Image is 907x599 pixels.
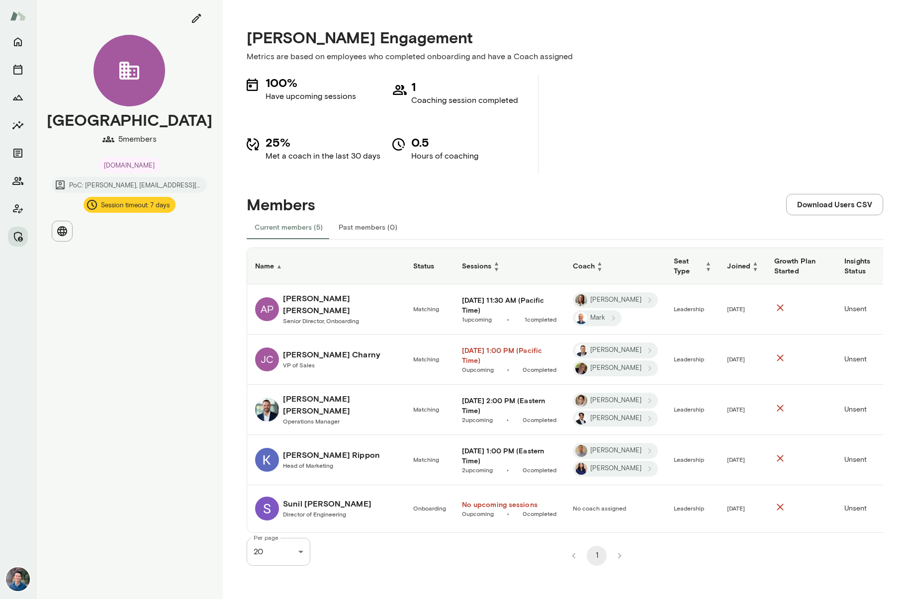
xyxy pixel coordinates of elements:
span: • [462,315,557,323]
a: 0upcoming [462,510,494,517]
button: Current members (5) [247,215,331,239]
a: 0completed [523,466,556,474]
span: Session timeout: 7 days [95,200,176,210]
a: [DATE] 1:00 PM (Pacific Time) [462,345,557,365]
button: Home [8,32,28,52]
a: [DATE] 1:00 PM (Eastern Time) [462,446,557,466]
span: 0 completed [523,466,556,474]
span: 1 upcoming [462,315,492,323]
span: Senior Director, Onboarding [283,317,359,324]
a: 0completed [523,416,556,424]
button: Past members (0) [331,215,405,239]
span: Mark [584,313,611,323]
span: Leadership [674,505,704,512]
div: Andrea Mayendia[PERSON_NAME] [573,292,658,308]
nav: pagination navigation [562,546,631,566]
span: Matching [413,305,439,312]
a: Sunil GeorgeSunil [PERSON_NAME]Director of Engineering [255,497,397,520]
span: 0 upcoming [462,365,494,373]
div: David McPherson[PERSON_NAME] [573,360,658,376]
button: Insights [8,115,28,135]
img: Kevin Au [575,445,587,457]
span: Leadership [674,355,704,362]
p: Coaching session completed [411,94,518,106]
span: [PERSON_NAME] [584,446,647,455]
td: Unsent [836,284,894,335]
span: Operations Manager [283,418,340,425]
h6: Joined [727,260,758,272]
h5: 25% [266,134,380,150]
h5: 0.5 [411,134,478,150]
h6: Seat Type [674,256,712,276]
a: 0upcoming [462,365,494,373]
span: [PERSON_NAME] [584,295,647,305]
td: Unsent [836,335,894,385]
img: Kevin Rippon [255,448,279,472]
div: Vijay Rajendran[PERSON_NAME] [573,393,658,409]
span: Leadership [674,406,704,413]
h6: [PERSON_NAME] Rippon [283,449,380,461]
span: 0 completed [523,510,556,517]
span: ▼ [705,266,711,272]
div: Raj Manghani[PERSON_NAME] [573,411,658,427]
a: AP[PERSON_NAME] [PERSON_NAME]Senior Director, Onboarding [255,292,397,326]
a: Kevin Rippon[PERSON_NAME] RipponHead of Marketing [255,448,397,472]
h4: Members [247,195,315,214]
span: VP of Sales [283,361,315,368]
span: • [462,466,557,474]
span: Matching [413,355,439,362]
p: Have upcoming sessions [266,90,356,102]
span: [PERSON_NAME] [584,396,647,405]
span: [DATE] [727,406,745,413]
span: [PERSON_NAME] [584,414,647,423]
span: 0 completed [523,365,556,373]
img: Raj Manghani [575,413,587,425]
span: [PERSON_NAME] [584,345,647,355]
a: 1completed [525,315,556,323]
a: 1upcoming [462,315,492,323]
button: Client app [8,199,28,219]
span: [PERSON_NAME] [584,464,647,473]
h5: 1 [411,79,518,94]
a: [DATE] 2:00 PM (Eastern Time) [462,396,557,416]
span: Leadership [674,456,704,463]
button: Documents [8,143,28,163]
button: Sessions [8,60,28,80]
span: 0 completed [523,416,556,424]
a: [DATE] 11:30 AM (Pacific Time) [462,295,557,315]
a: 0completed [523,365,556,373]
span: [DATE] [727,505,745,512]
td: Unsent [836,485,894,532]
p: 5 members [118,133,157,145]
span: ▲ [276,262,282,269]
h4: [GEOGRAPHIC_DATA] [47,110,212,129]
span: No coach assigned [573,505,626,512]
span: • [462,365,557,373]
span: ▲ [705,260,711,266]
span: ▲ [752,260,758,266]
h6: Sunil [PERSON_NAME] [283,498,371,510]
img: Alex Yu [6,567,30,591]
h5: 100% [266,75,356,90]
h6: [PERSON_NAME] Charny [283,348,380,360]
span: Leadership [674,305,704,312]
button: Members [8,171,28,191]
span: ▼ [597,266,603,272]
a: 2upcoming [462,466,493,474]
td: Unsent [836,385,894,435]
h4: [PERSON_NAME] Engagement [247,28,883,47]
div: pagination [310,538,883,566]
span: [DATE] [727,355,745,362]
button: Growth Plan [8,87,28,107]
h6: [PERSON_NAME] [PERSON_NAME] [283,393,397,417]
span: ▲ [597,260,603,266]
span: Matching [413,456,439,463]
a: Joshua Demers[PERSON_NAME] [PERSON_NAME]Operations Manager [255,393,397,427]
img: Jon Fraser [575,344,587,356]
button: Manage [8,227,28,247]
span: ▼ [494,266,500,272]
img: Joshua Demers [255,398,279,422]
